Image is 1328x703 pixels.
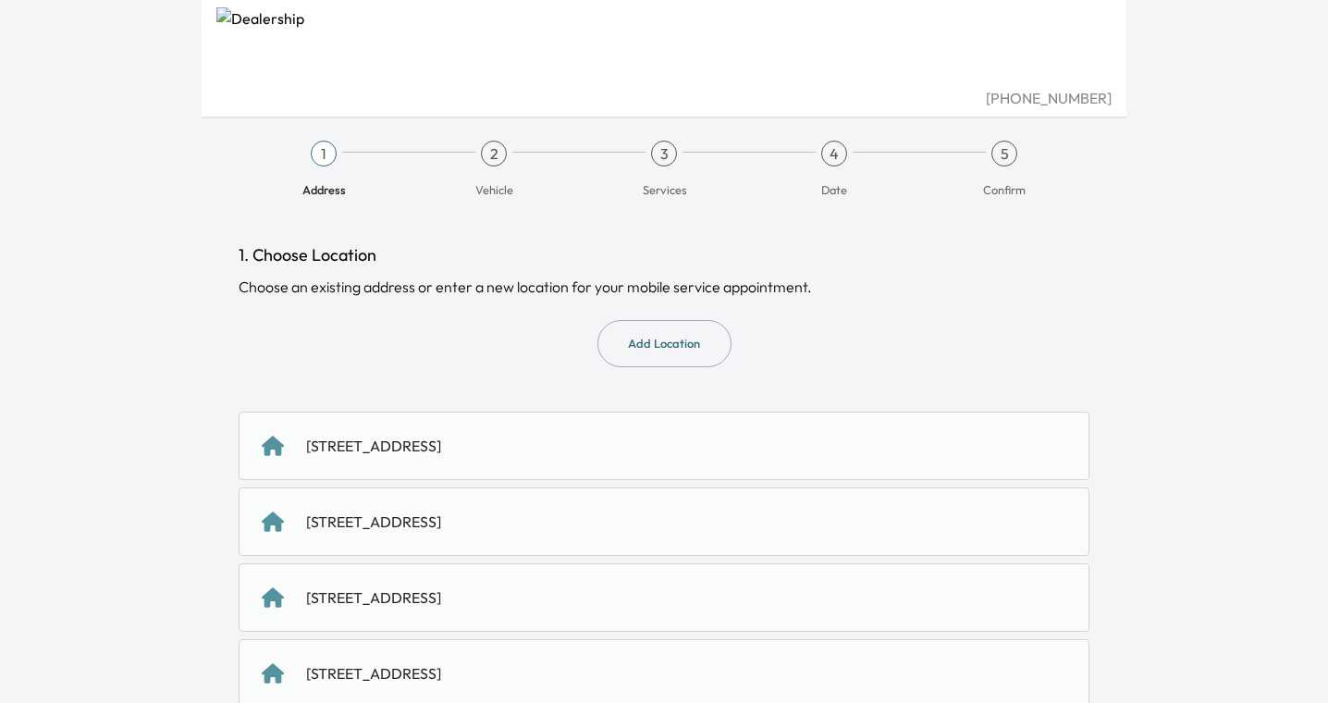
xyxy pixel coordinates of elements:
[306,435,441,457] div: [STREET_ADDRESS]
[311,141,337,166] div: 1
[821,141,847,166] div: 4
[475,181,513,198] span: Vehicle
[216,7,1112,87] img: Dealership
[306,586,441,609] div: [STREET_ADDRESS]
[239,242,1089,268] h1: 1. Choose Location
[643,181,686,198] span: Services
[216,87,1112,109] div: [PHONE_NUMBER]
[481,141,507,166] div: 2
[821,181,847,198] span: Date
[306,662,441,684] div: [STREET_ADDRESS]
[651,141,677,166] div: 3
[983,181,1026,198] span: Confirm
[302,181,346,198] span: Address
[597,320,732,367] button: Add Location
[306,511,441,533] div: [STREET_ADDRESS]
[991,141,1017,166] div: 5
[239,276,1089,298] div: Choose an existing address or enter a new location for your mobile service appointment.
